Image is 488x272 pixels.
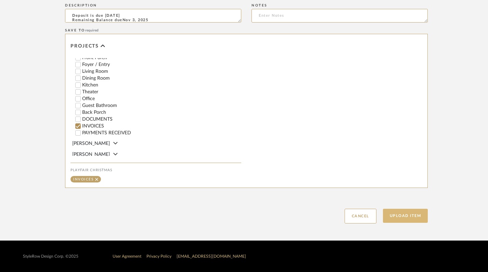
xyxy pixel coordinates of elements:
button: Upload Item [383,209,428,223]
label: INVOICES [82,124,241,128]
label: Kitchen [82,83,241,87]
a: Privacy Policy [146,254,171,258]
label: Office [82,96,241,101]
div: INVOICES [73,178,93,181]
div: Notes [252,3,428,8]
span: [PERSON_NAME] [72,141,110,146]
label: Back Porch [82,110,241,115]
div: Playfair Christmas [70,168,241,172]
label: Guest Bathroom [82,103,241,108]
div: Description [65,3,241,8]
label: Foyer / Entry [82,62,241,67]
span: required [85,29,99,32]
a: [EMAIL_ADDRESS][DOMAIN_NAME] [177,254,246,258]
label: PAYMENTS RECEIVED [82,131,241,135]
button: Cancel [345,209,376,223]
label: Living Room [82,69,241,74]
div: Save To [65,28,428,32]
a: User Agreement [113,254,141,258]
span: Projects [70,43,99,49]
span: [PERSON_NAME] [72,152,110,157]
label: DOCUMENTS [82,117,241,122]
label: Dining Room [82,76,241,81]
div: StyleRow Design Corp. ©2025 [23,254,78,259]
label: Theater [82,90,241,94]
